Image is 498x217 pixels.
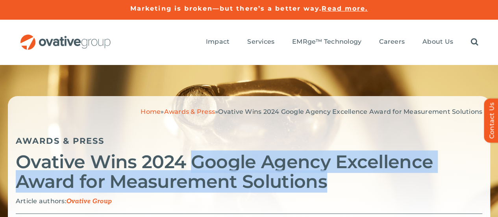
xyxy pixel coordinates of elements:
[164,108,215,115] a: Awards & Press
[379,38,405,46] a: Careers
[20,33,111,41] a: OG_Full_horizontal_RGB
[218,108,482,115] span: Ovative Wins 2024 Google Agency Excellence Award for Measurement Solutions
[141,108,482,115] span: » »
[206,38,230,46] a: Impact
[422,38,453,46] a: About Us
[130,5,322,12] a: Marketing is broken—but there’s a better way.
[471,38,478,46] a: Search
[16,136,104,146] a: Awards & Press
[206,30,478,55] nav: Menu
[247,38,274,46] a: Services
[292,38,361,46] a: EMRge™ Technology
[16,197,482,206] p: Article authors:
[67,198,112,205] span: Ovative Group
[322,5,368,12] a: Read more.
[16,152,482,191] h2: Ovative Wins 2024 Google Agency Excellence Award for Measurement Solutions
[141,108,161,115] a: Home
